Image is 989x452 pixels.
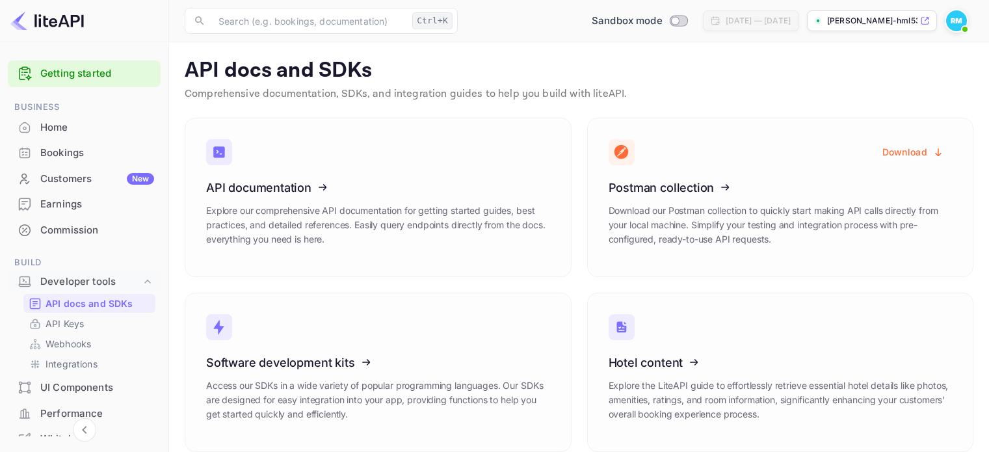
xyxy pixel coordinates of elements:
span: Business [8,100,161,114]
p: Access our SDKs in a wide variety of popular programming languages. Our SDKs are designed for eas... [206,379,550,421]
p: API Keys [46,317,84,330]
button: Download [875,139,952,165]
p: Explore the LiteAPI guide to effortlessly retrieve essential hotel details like photos, amenities... [609,379,953,421]
a: Getting started [40,66,154,81]
a: Whitelabel [8,427,161,451]
div: Home [8,115,161,140]
div: Earnings [40,197,154,212]
div: Developer tools [8,271,161,293]
a: Earnings [8,192,161,216]
div: Home [40,120,154,135]
div: Performance [40,406,154,421]
p: [PERSON_NAME]-hml53.n... [827,15,917,27]
div: New [127,173,154,185]
div: Developer tools [40,274,141,289]
div: UI Components [8,375,161,401]
h3: Hotel content [609,356,953,369]
div: Commission [8,218,161,243]
div: Whitelabel [40,432,154,447]
p: Comprehensive documentation, SDKs, and integration guides to help you build with liteAPI. [185,86,973,102]
p: Download our Postman collection to quickly start making API calls directly from your local machin... [609,204,953,246]
img: LiteAPI logo [10,10,84,31]
h3: Postman collection [609,181,953,194]
div: Integrations [23,354,155,373]
div: UI Components [40,380,154,395]
a: Home [8,115,161,139]
span: Sandbox mode [592,14,663,29]
p: Integrations [46,357,98,371]
div: API docs and SDKs [23,294,155,313]
a: Hotel contentExplore the LiteAPI guide to effortlessly retrieve essential hotel details like phot... [587,293,974,452]
p: API docs and SDKs [185,58,973,84]
a: Commission [8,218,161,242]
div: Bookings [40,146,154,161]
img: Ritisha Mathur [946,10,967,31]
div: Commission [40,223,154,238]
div: API Keys [23,314,155,333]
div: Performance [8,401,161,427]
div: Webhooks [23,334,155,353]
a: Performance [8,401,161,425]
div: Ctrl+K [412,12,453,29]
a: API Keys [29,317,150,330]
a: CustomersNew [8,166,161,191]
p: Explore our comprehensive API documentation for getting started guides, best practices, and detai... [206,204,550,246]
div: Earnings [8,192,161,217]
p: API docs and SDKs [46,297,133,310]
a: API documentationExplore our comprehensive API documentation for getting started guides, best pra... [185,118,572,277]
span: Build [8,256,161,270]
a: Bookings [8,140,161,165]
h3: Software development kits [206,356,550,369]
button: Collapse navigation [73,418,96,442]
a: Webhooks [29,337,150,351]
h3: API documentation [206,181,550,194]
div: Switch to Production mode [587,14,692,29]
a: API docs and SDKs [29,297,150,310]
a: UI Components [8,375,161,399]
a: Software development kitsAccess our SDKs in a wide variety of popular programming languages. Our ... [185,293,572,452]
a: Integrations [29,357,150,371]
input: Search (e.g. bookings, documentation) [211,8,407,34]
div: Customers [40,172,154,187]
p: Webhooks [46,337,91,351]
div: Getting started [8,60,161,87]
div: Bookings [8,140,161,166]
div: CustomersNew [8,166,161,192]
div: [DATE] — [DATE] [726,15,791,27]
